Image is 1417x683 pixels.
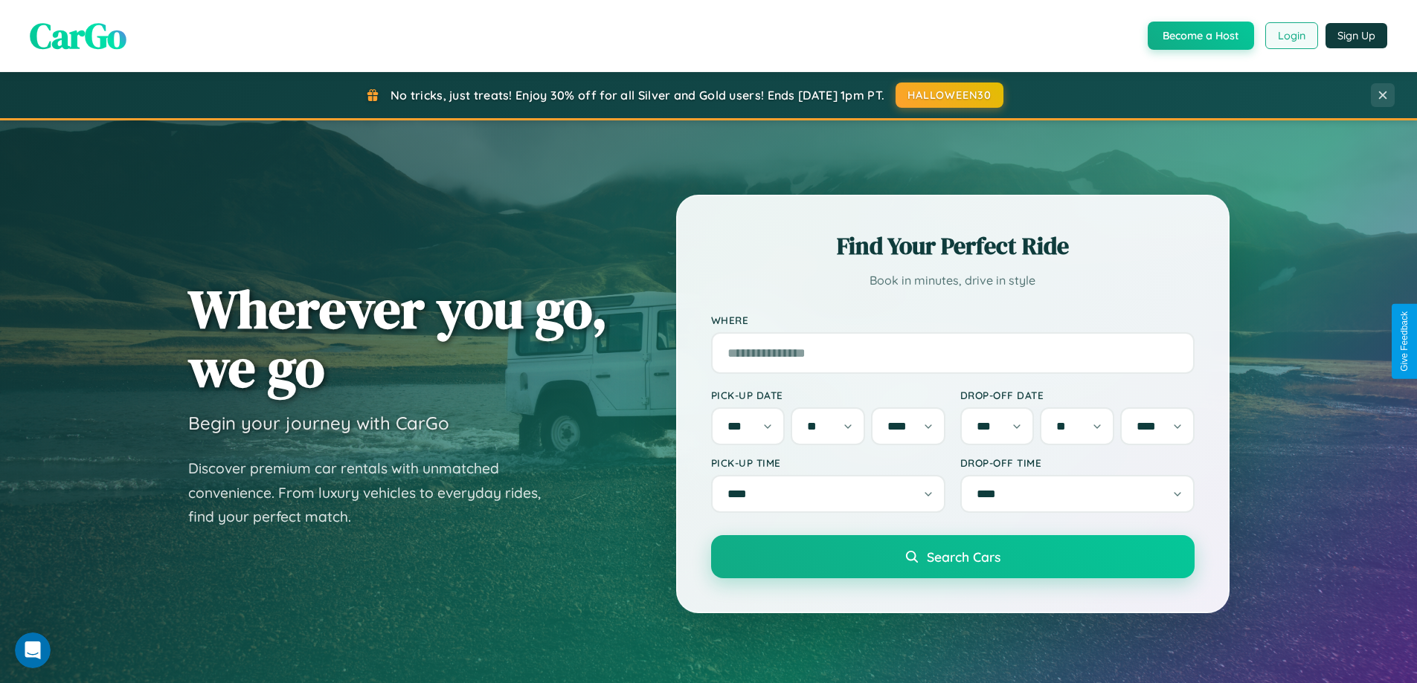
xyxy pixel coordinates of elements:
[1148,22,1254,50] button: Become a Host
[1326,23,1387,48] button: Sign Up
[711,535,1195,578] button: Search Cars
[960,389,1195,401] label: Drop-off Date
[711,314,1195,326] label: Where
[188,456,560,529] p: Discover premium car rentals with unmatched convenience. From luxury vehicles to everyday rides, ...
[711,270,1195,291] p: Book in minutes, drive in style
[896,82,1003,108] button: HALLOWEEN30
[15,632,51,668] iframe: Intercom live chat
[711,230,1195,262] h2: Find Your Perfect Ride
[30,11,126,60] span: CarGo
[960,456,1195,469] label: Drop-off Time
[711,456,945,469] label: Pick-up Time
[927,548,1000,565] span: Search Cars
[1265,22,1318,49] button: Login
[711,389,945,401] label: Pick-up Date
[188,412,449,434] h3: Begin your journey with CarGo
[1399,311,1410,372] div: Give Feedback
[188,279,608,397] h1: Wherever you go, we go
[391,88,884,103] span: No tricks, just treats! Enjoy 30% off for all Silver and Gold users! Ends [DATE] 1pm PT.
